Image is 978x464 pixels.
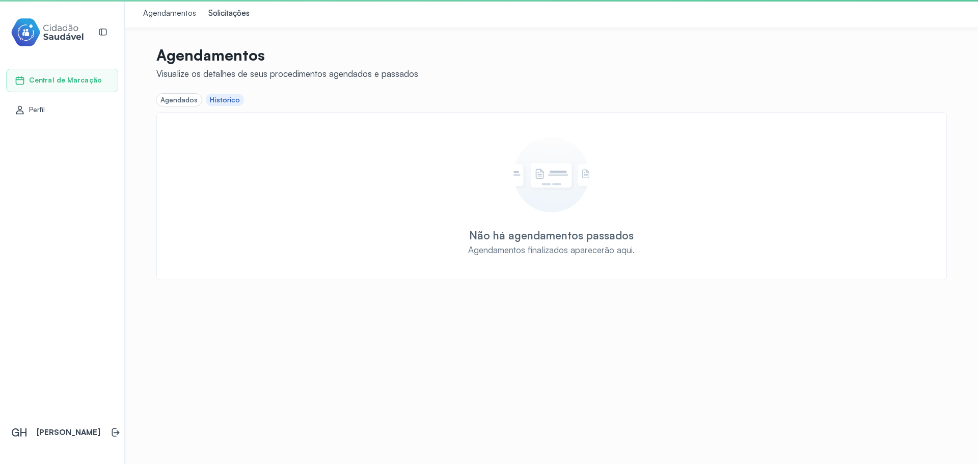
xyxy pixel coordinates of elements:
[29,76,102,85] span: Central de Marcação
[208,9,250,19] div: Solicitações
[143,9,196,19] div: Agendamentos
[160,96,198,104] div: Agendados
[156,68,418,79] div: Visualize os detalhes de seus procedimentos agendados e passados
[29,105,45,114] span: Perfil
[469,229,634,242] div: Não há agendamentos passados
[11,426,28,439] span: GH
[11,16,84,48] img: cidadao-saudavel-filled-logo.svg
[210,96,240,104] div: Histórico
[156,46,418,64] p: Agendamentos
[37,428,100,438] p: [PERSON_NAME]
[15,105,110,115] a: Perfil
[15,75,110,86] a: Central de Marcação
[513,137,589,212] img: Um círculo com um card representando um estado vazio.
[468,244,635,255] div: Agendamentos finalizados aparecerão aqui.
